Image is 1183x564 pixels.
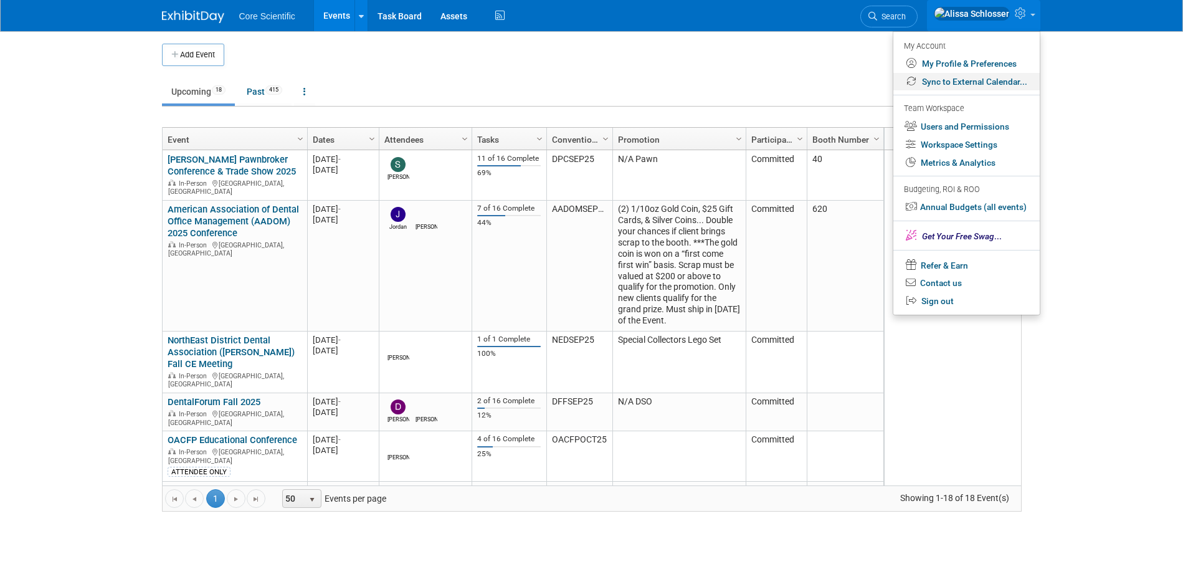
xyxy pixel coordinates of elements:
[265,85,282,95] span: 415
[601,134,611,144] span: Column Settings
[746,332,807,393] td: Committed
[872,134,881,144] span: Column Settings
[313,485,373,495] div: [DATE]
[904,38,1027,53] div: My Account
[416,222,437,231] div: Morgan Khan
[546,150,612,200] td: DPCSEP25
[870,129,883,148] a: Column Settings
[168,408,302,427] div: [GEOGRAPHIC_DATA], [GEOGRAPHIC_DATA]
[734,134,744,144] span: Column Settings
[168,204,299,239] a: American Association of Dental Office Management (AADOM) 2025 Conference
[477,485,541,496] div: None specified
[458,129,472,148] a: Column Settings
[391,437,406,452] img: Mike McKenna
[477,349,541,358] div: 100%
[460,134,470,144] span: Column Settings
[338,397,341,406] span: -
[477,168,541,178] div: 69%
[552,129,604,150] a: Convention Code
[546,332,612,393] td: NEDSEP25
[313,335,373,345] div: [DATE]
[477,204,541,213] div: 7 of 16 Complete
[477,218,541,227] div: 44%
[168,448,176,454] img: In-Person Event
[365,129,379,148] a: Column Settings
[922,231,1002,241] span: ...
[338,435,341,444] span: -
[618,129,738,150] a: Promotion
[860,6,918,27] a: Search
[391,338,406,353] img: James Belshe
[477,396,541,406] div: 2 of 16 Complete
[206,489,225,508] span: 1
[168,485,288,496] a: Naperville Perio Lecture 2025
[367,134,377,144] span: Column Settings
[612,201,746,332] td: (2) 1/10oz Gold Coin, $25 Gift Cards, & Silver Coins... Double your chances if client brings scra...
[179,179,211,188] span: In-Person
[746,201,807,332] td: Committed
[391,207,406,222] img: Jordan McCullough
[807,150,883,200] td: 40
[307,495,317,505] span: select
[168,410,176,416] img: In-Person Event
[185,489,204,508] a: Go to the previous page
[934,7,1010,21] img: Alissa Schlosser
[893,256,1040,275] a: Refer & Earn
[168,154,296,177] a: [PERSON_NAME] Pawnbroker Conference & Trade Show 2025
[477,154,541,163] div: 11 of 16 Complete
[477,411,541,420] div: 12%
[732,129,746,148] a: Column Settings
[313,165,373,175] div: [DATE]
[168,129,299,150] a: Event
[746,150,807,200] td: Committed
[599,129,612,148] a: Column Settings
[179,372,211,380] span: In-Person
[793,129,807,148] a: Column Settings
[893,198,1040,216] a: Annual Budgets (all events)
[162,44,224,66] button: Add Event
[168,241,176,247] img: In-Person Event
[751,129,799,150] a: Participation
[295,134,305,144] span: Column Settings
[168,178,302,196] div: [GEOGRAPHIC_DATA], [GEOGRAPHIC_DATA]
[546,201,612,332] td: AADOMSEP25
[168,239,302,258] div: [GEOGRAPHIC_DATA], [GEOGRAPHIC_DATA]
[189,494,199,504] span: Go to the previous page
[893,274,1040,292] a: Contact us
[387,452,409,462] div: Mike McKenna
[546,393,612,431] td: DFFSEP25
[546,431,612,482] td: OACFPOCT25
[168,396,260,408] a: DentalForum Fall 2025
[313,129,371,150] a: Dates
[612,393,746,431] td: N/A DSO
[746,482,807,517] td: Committed
[384,129,463,150] a: Attendees
[904,183,1027,196] div: Budgeting, ROI & ROO
[477,434,541,444] div: 4 of 16 Complete
[893,73,1040,91] a: Sync to External Calendar...
[179,448,211,456] span: In-Person
[169,494,179,504] span: Go to the first page
[888,489,1020,507] span: Showing 1-18 of 18 Event(s)
[893,55,1040,73] a: My Profile & Preferences
[546,482,612,517] td: NPLOCT25
[293,129,307,148] a: Column Settings
[227,489,245,508] a: Go to the next page
[338,335,341,345] span: -
[534,134,544,144] span: Column Settings
[283,490,304,507] span: 50
[387,222,409,231] div: Jordan McCullough
[168,370,302,389] div: [GEOGRAPHIC_DATA], [GEOGRAPHIC_DATA]
[313,345,373,356] div: [DATE]
[477,129,538,150] a: Tasks
[746,393,807,431] td: Committed
[387,172,409,181] div: Sam Robinson
[212,85,226,95] span: 18
[893,226,1040,246] a: Get Your Free Swag...
[266,489,399,508] span: Events per page
[419,399,434,414] img: Julie Serrano
[231,494,241,504] span: Go to the next page
[812,129,875,150] a: Booth Number
[313,154,373,165] div: [DATE]
[165,489,184,508] a: Go to the first page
